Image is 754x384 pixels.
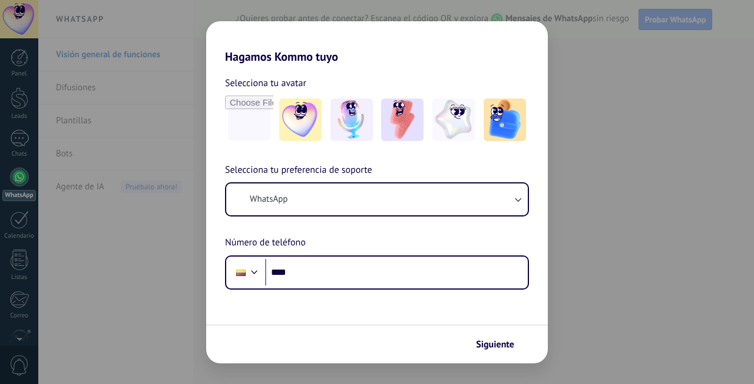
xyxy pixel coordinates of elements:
img: -1.jpeg [279,99,322,141]
span: WhatsApp [250,193,287,205]
button: WhatsApp [226,183,528,215]
span: Selecciona tu preferencia de soporte [225,163,372,178]
span: Siguiente [476,340,514,349]
h2: Hagamos Kommo tuyo [206,21,548,64]
img: -5.jpeg [484,99,526,141]
img: -2.jpeg [330,99,373,141]
span: Número de teléfono [225,235,306,251]
div: Ecuador: + 593 [230,260,252,285]
button: Siguiente [471,334,530,355]
span: Selecciona tu avatar [225,76,306,91]
img: -4.jpeg [432,99,475,141]
img: -3.jpeg [381,99,424,141]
